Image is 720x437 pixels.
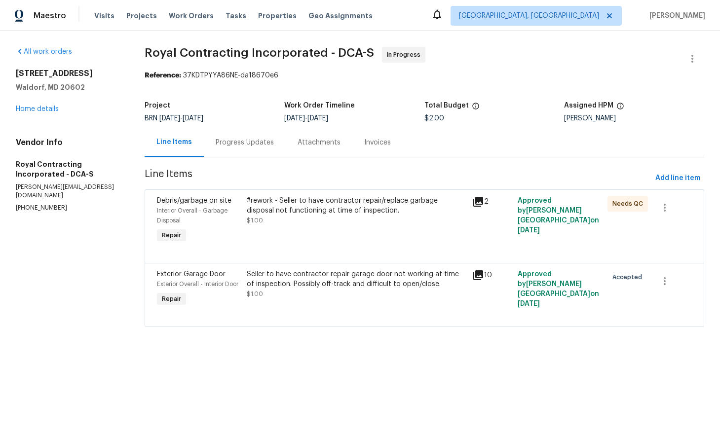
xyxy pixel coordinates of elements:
[169,11,214,21] span: Work Orders
[298,138,341,147] div: Attachments
[518,300,540,307] span: [DATE]
[145,71,704,80] div: 37KDTPYYA86NE-da18670e6
[612,199,647,209] span: Needs QC
[157,271,226,278] span: Exterior Garage Door
[16,159,121,179] h5: Royal Contracting Incorporated - DCA-S
[564,115,704,122] div: [PERSON_NAME]
[472,102,480,115] span: The total cost of line items that have been proposed by Opendoor. This sum includes line items th...
[424,115,444,122] span: $2.00
[247,218,263,223] span: $1.00
[518,197,599,234] span: Approved by [PERSON_NAME][GEOGRAPHIC_DATA] on
[247,291,263,297] span: $1.00
[651,169,704,187] button: Add line item
[472,269,511,281] div: 10
[145,47,374,59] span: Royal Contracting Incorporated - DCA-S
[518,227,540,234] span: [DATE]
[16,48,72,55] a: All work orders
[159,115,203,122] span: -
[16,82,121,92] h5: Waldorf, MD 20602
[645,11,705,21] span: [PERSON_NAME]
[616,102,624,115] span: The hpm assigned to this work order.
[16,138,121,147] h4: Vendor Info
[216,138,274,147] div: Progress Updates
[655,172,700,184] span: Add line item
[16,183,121,200] p: [PERSON_NAME][EMAIL_ADDRESS][DOMAIN_NAME]
[387,50,424,60] span: In Progress
[126,11,157,21] span: Projects
[284,102,355,109] h5: Work Order Timeline
[459,11,599,21] span: [GEOGRAPHIC_DATA], [GEOGRAPHIC_DATA]
[284,115,328,122] span: -
[183,115,203,122] span: [DATE]
[145,169,651,187] span: Line Items
[158,294,185,304] span: Repair
[258,11,297,21] span: Properties
[145,115,203,122] span: BRN
[284,115,305,122] span: [DATE]
[564,102,613,109] h5: Assigned HPM
[145,102,170,109] h5: Project
[157,281,238,287] span: Exterior Overall - Interior Door
[94,11,114,21] span: Visits
[307,115,328,122] span: [DATE]
[247,196,466,216] div: #rework - Seller to have contractor repair/replace garbage disposal not functioning at time of in...
[364,138,391,147] div: Invoices
[156,137,192,147] div: Line Items
[226,12,246,19] span: Tasks
[308,11,373,21] span: Geo Assignments
[16,69,121,78] h2: [STREET_ADDRESS]
[145,72,181,79] b: Reference:
[612,272,646,282] span: Accepted
[247,269,466,289] div: Seller to have contractor repair garage door not working at time of inspection. Possibly off-trac...
[157,197,231,204] span: Debris/garbage on site
[158,230,185,240] span: Repair
[159,115,180,122] span: [DATE]
[472,196,511,208] div: 2
[518,271,599,307] span: Approved by [PERSON_NAME][GEOGRAPHIC_DATA] on
[157,208,227,223] span: Interior Overall - Garbage Disposal
[16,106,59,112] a: Home details
[16,204,121,212] p: [PHONE_NUMBER]
[34,11,66,21] span: Maestro
[424,102,469,109] h5: Total Budget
